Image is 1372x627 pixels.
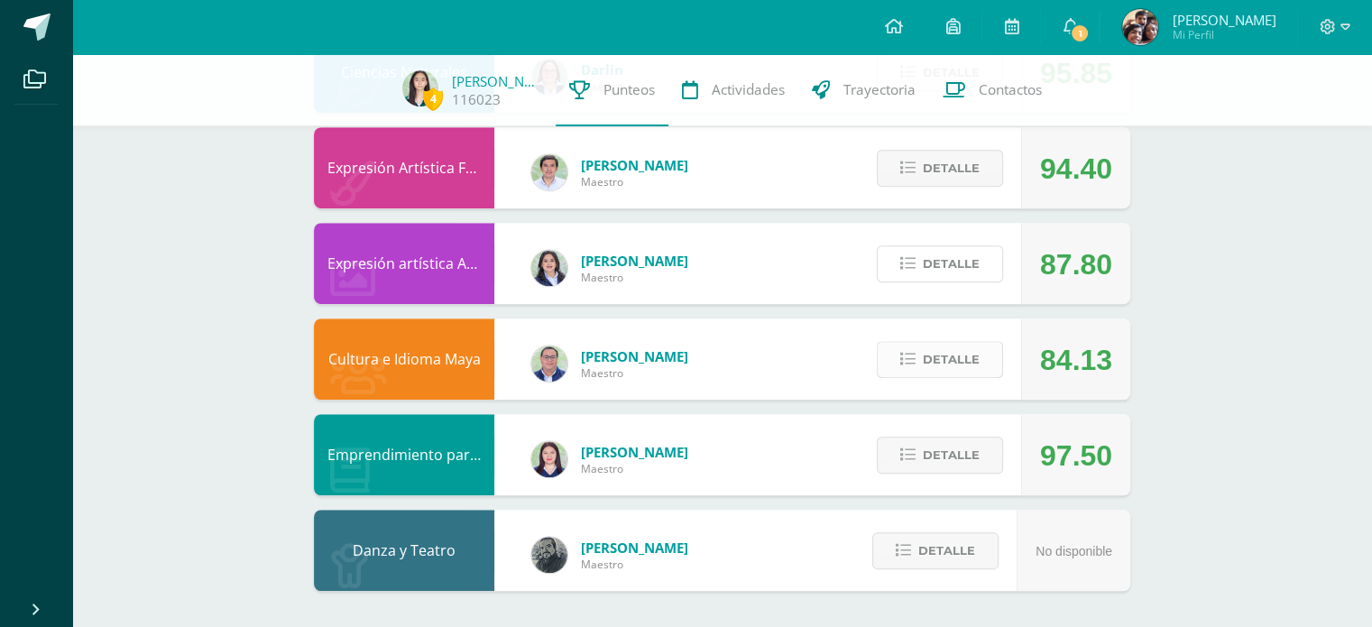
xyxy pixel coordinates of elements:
span: No disponible [1036,544,1112,558]
span: Maestro [581,365,688,381]
span: Trayectoria [843,80,916,99]
span: Punteos [603,80,655,99]
span: [PERSON_NAME] [581,252,688,270]
span: Mi Perfil [1172,27,1275,42]
span: Actividades [712,80,785,99]
a: 116023 [452,90,501,109]
div: Danza y Teatro [314,510,494,591]
a: Actividades [668,54,798,126]
span: Maestro [581,174,688,189]
a: [PERSON_NAME] [452,72,542,90]
span: Detalle [923,247,980,281]
button: Detalle [872,532,999,569]
img: 4a4aaf78db504b0aa81c9e1154a6f8e5.png [531,250,567,286]
span: Detalle [923,438,980,472]
span: Contactos [979,80,1042,99]
img: 8ba24283638e9cc0823fe7e8b79ee805.png [531,537,567,573]
img: c1c1b07ef08c5b34f56a5eb7b3c08b85.png [531,346,567,382]
img: 8e3dba6cfc057293c5db5c78f6d0205d.png [531,154,567,190]
div: 84.13 [1040,319,1112,401]
span: 4 [423,88,443,110]
span: [PERSON_NAME] [581,443,688,461]
span: Detalle [923,152,980,185]
span: [PERSON_NAME] [581,347,688,365]
div: Expresión artística ARTES PLÁSTICAS [314,223,494,304]
div: Emprendimiento para la Productividad [314,414,494,495]
span: Detalle [918,534,975,567]
button: Detalle [877,245,1003,282]
div: 94.40 [1040,128,1112,209]
span: Detalle [923,343,980,376]
img: 403bb2e11fc21245f63eedc37d9b59df.png [402,70,438,106]
span: Maestro [581,270,688,285]
span: Maestro [581,557,688,572]
div: 87.80 [1040,224,1112,305]
button: Detalle [877,150,1003,187]
span: [PERSON_NAME] [581,156,688,174]
span: [PERSON_NAME] [581,539,688,557]
span: [PERSON_NAME] [1172,11,1275,29]
button: Detalle [877,437,1003,474]
img: 2888544038d106339d2fbd494f6dd41f.png [1122,9,1158,45]
button: Detalle [877,341,1003,378]
span: 1 [1070,23,1090,43]
a: Contactos [929,54,1055,126]
img: a452c7054714546f759a1a740f2e8572.png [531,441,567,477]
div: Cultura e Idioma Maya [314,318,494,400]
a: Trayectoria [798,54,929,126]
span: Maestro [581,461,688,476]
a: Punteos [556,54,668,126]
div: 97.50 [1040,415,1112,496]
div: Expresión Artística FORMACIÓN MUSICAL [314,127,494,208]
